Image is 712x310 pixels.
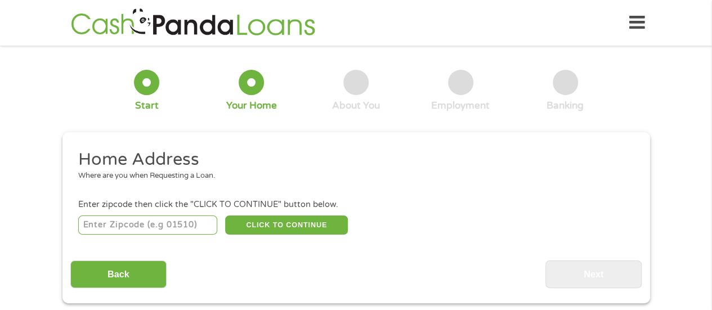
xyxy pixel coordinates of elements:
h2: Home Address [78,149,625,171]
div: Enter zipcode then click the "CLICK TO CONTINUE" button below. [78,199,633,211]
button: CLICK TO CONTINUE [225,215,348,235]
input: Back [70,260,167,288]
div: About You [332,100,380,112]
div: Banking [547,100,584,112]
div: Your Home [226,100,277,112]
input: Next [545,260,642,288]
div: Employment [431,100,490,112]
div: Start [135,100,159,112]
img: GetLoanNow Logo [68,7,319,39]
div: Where are you when Requesting a Loan. [78,170,625,182]
input: Enter Zipcode (e.g 01510) [78,215,217,235]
